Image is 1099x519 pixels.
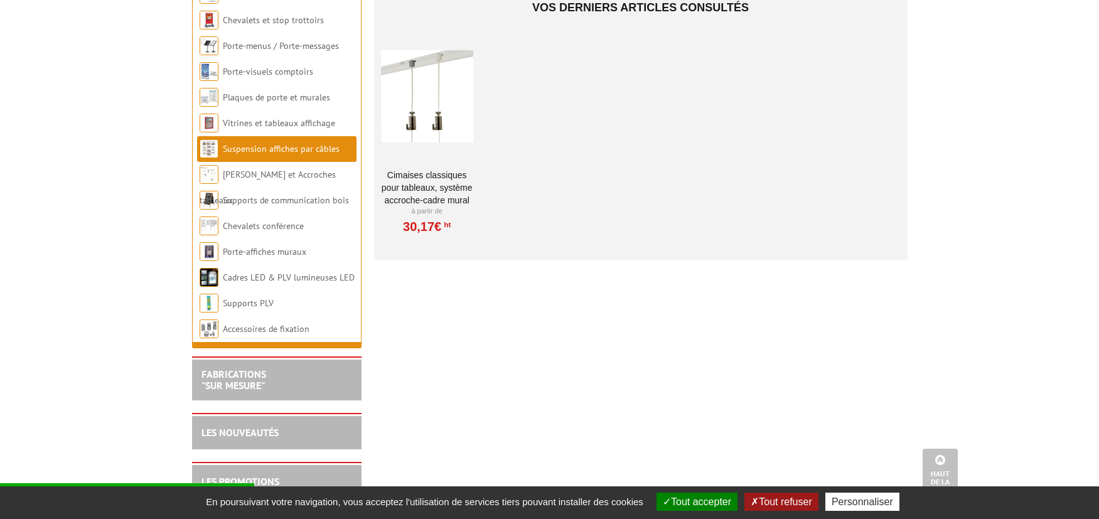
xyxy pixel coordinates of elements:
a: Porte-visuels comptoirs [223,66,313,77]
img: Accessoires de fixation [200,319,218,338]
img: Plaques de porte et murales [200,88,218,107]
a: Haut de la page [923,449,958,500]
a: Porte-affiches muraux [223,246,306,257]
a: Vitrines et tableaux affichage [223,117,335,129]
img: Porte-visuels comptoirs [200,62,218,81]
a: 30,17€HT [403,223,451,230]
a: Porte-menus / Porte-messages [223,40,339,51]
sup: HT [441,220,451,229]
img: Chevalets et stop trottoirs [200,11,218,29]
a: FABRICATIONS"Sur Mesure" [201,368,266,392]
a: Plaques de porte et murales [223,92,330,103]
button: Personnaliser (fenêtre modale) [825,493,899,511]
img: Vitrines et tableaux affichage [200,114,218,132]
p: À partir de [381,206,473,217]
img: Cadres LED & PLV lumineuses LED [200,268,218,287]
button: Tout refuser [744,493,818,511]
img: Suspension affiches par câbles [200,139,218,158]
a: LES PROMOTIONS [201,475,279,488]
img: Chevalets conférence [200,217,218,235]
a: Suspension affiches par câbles [223,143,340,154]
a: Accessoires de fixation [223,323,309,334]
a: Cadres LED & PLV lumineuses LED [223,272,355,283]
a: Supports de communication bois [223,195,349,206]
img: Cimaises et Accroches tableaux [200,165,218,184]
img: Porte-menus / Porte-messages [200,36,218,55]
img: Supports PLV [200,294,218,313]
a: Chevalets conférence [223,220,304,232]
a: Supports PLV [223,297,274,309]
a: [PERSON_NAME] et Accroches tableaux [200,169,336,206]
span: Vos derniers articles consultés [532,1,749,14]
a: Chevalets et stop trottoirs [223,14,324,26]
a: LES NOUVEAUTÉS [201,426,279,439]
span: En poursuivant votre navigation, vous acceptez l'utilisation de services tiers pouvant installer ... [200,496,650,507]
a: Cimaises CLASSIQUES pour tableaux, système accroche-cadre mural [381,169,473,206]
img: Porte-affiches muraux [200,242,218,261]
button: Tout accepter [657,493,737,511]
